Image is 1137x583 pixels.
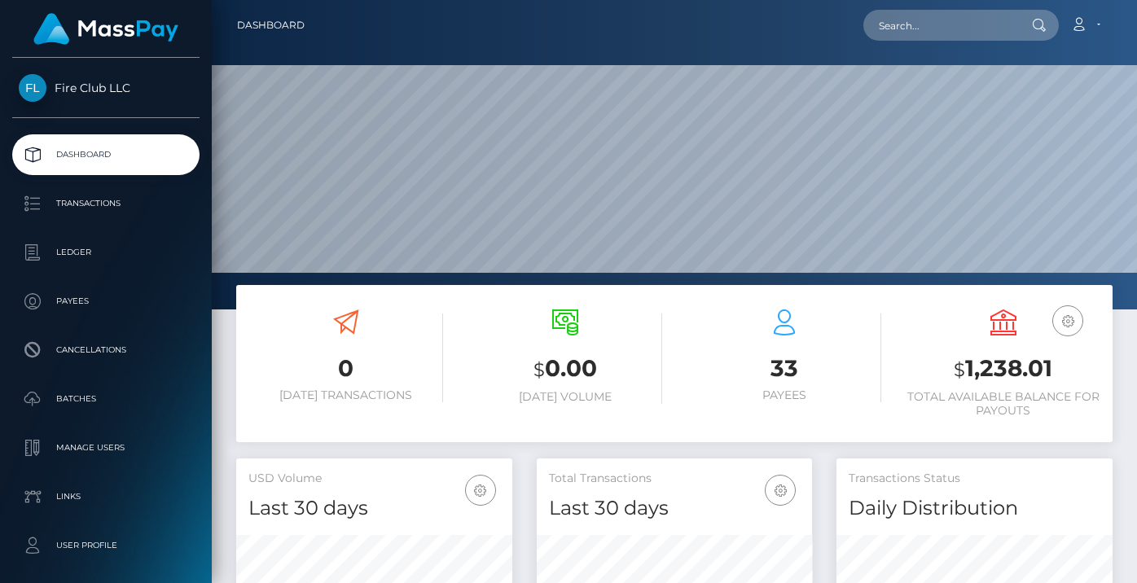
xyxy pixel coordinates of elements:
[19,191,193,216] p: Transactions
[19,240,193,265] p: Ledger
[12,379,200,419] a: Batches
[19,289,193,313] p: Payees
[248,471,500,487] h5: USD Volume
[248,494,500,523] h4: Last 30 days
[863,10,1016,41] input: Search...
[687,353,881,384] h3: 33
[12,281,200,322] a: Payees
[12,183,200,224] a: Transactions
[237,8,305,42] a: Dashboard
[954,358,965,381] small: $
[549,471,801,487] h5: Total Transactions
[19,436,193,460] p: Manage Users
[549,494,801,523] h4: Last 30 days
[849,494,1100,523] h4: Daily Distribution
[19,142,193,167] p: Dashboard
[12,427,200,468] a: Manage Users
[468,390,662,404] h6: [DATE] Volume
[12,81,200,95] span: Fire Club LLC
[468,353,662,386] h3: 0.00
[849,471,1100,487] h5: Transactions Status
[687,388,881,402] h6: Payees
[906,390,1100,418] h6: Total Available Balance for Payouts
[19,533,193,558] p: User Profile
[19,74,46,102] img: Fire Club LLC
[12,476,200,517] a: Links
[906,353,1100,386] h3: 1,238.01
[248,353,443,384] h3: 0
[19,338,193,362] p: Cancellations
[248,388,443,402] h6: [DATE] Transactions
[533,358,545,381] small: $
[12,232,200,273] a: Ledger
[12,134,200,175] a: Dashboard
[19,387,193,411] p: Batches
[33,13,178,45] img: MassPay Logo
[12,330,200,370] a: Cancellations
[12,525,200,566] a: User Profile
[19,484,193,509] p: Links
